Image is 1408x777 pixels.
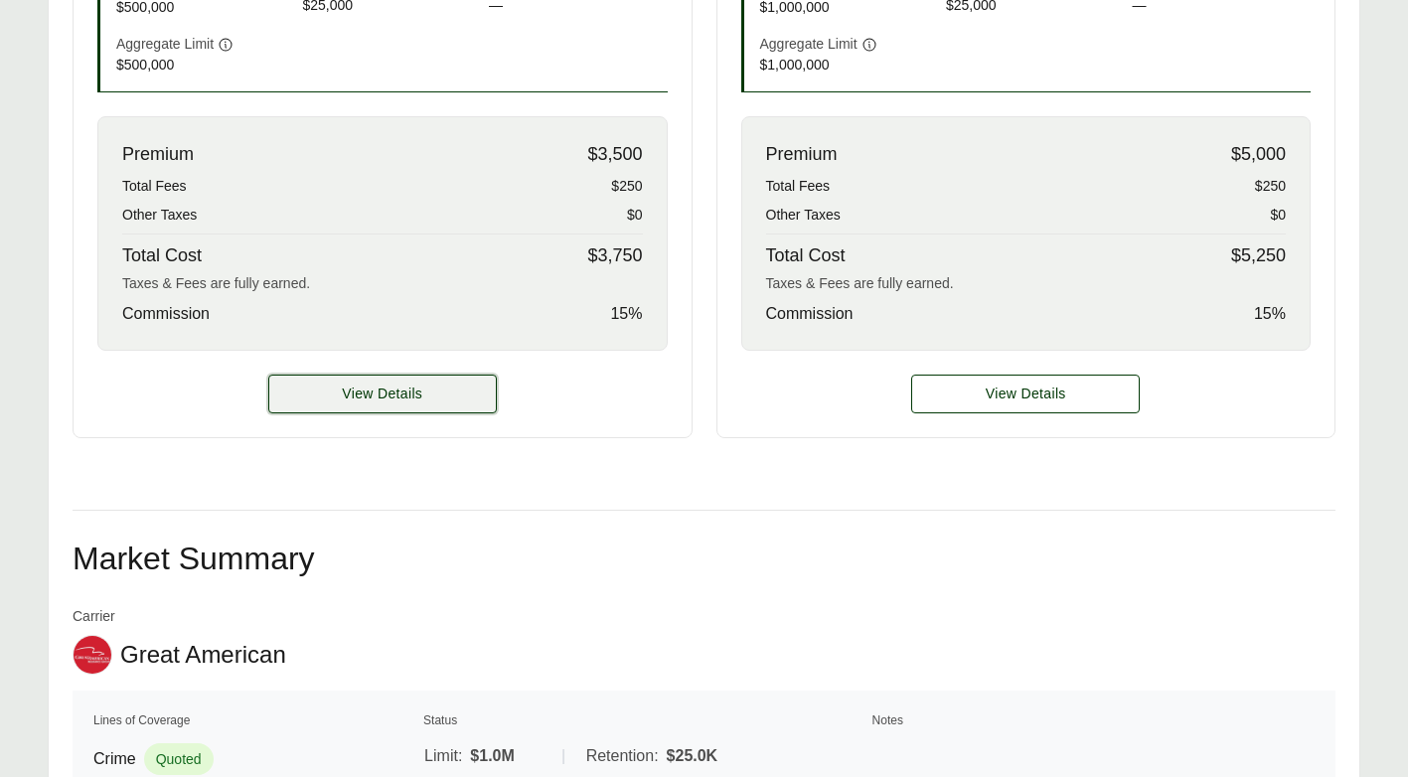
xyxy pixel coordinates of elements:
[120,640,286,670] span: Great American
[760,34,858,55] span: Aggregate Limit
[470,744,514,768] span: $1.0M
[911,375,1140,413] a: Option B details
[587,242,642,269] span: $3,750
[1254,302,1286,326] span: 15 %
[871,710,1316,730] th: Notes
[1255,176,1286,197] span: $250
[1231,141,1286,168] span: $5,000
[122,141,194,168] span: Premium
[122,302,210,326] span: Commission
[766,242,846,269] span: Total Cost
[627,205,643,226] span: $0
[74,636,111,674] img: Great American
[587,141,642,168] span: $3,500
[116,55,295,76] span: $500,000
[73,543,1335,574] h2: Market Summary
[268,375,497,413] button: View Details
[986,384,1066,404] span: View Details
[586,744,659,768] span: Retention:
[422,710,866,730] th: Status
[610,302,642,326] span: 15 %
[116,34,214,55] span: Aggregate Limit
[122,242,202,269] span: Total Cost
[766,302,854,326] span: Commission
[911,375,1140,413] button: View Details
[1270,205,1286,226] span: $0
[424,744,462,768] span: Limit:
[766,141,838,168] span: Premium
[766,273,1287,294] div: Taxes & Fees are fully earned.
[93,747,136,771] span: Crime
[122,273,643,294] div: Taxes & Fees are fully earned.
[144,743,214,775] span: Quoted
[760,55,939,76] span: $1,000,000
[122,205,197,226] span: Other Taxes
[342,384,422,404] span: View Details
[268,375,497,413] a: Option A details
[92,710,418,730] th: Lines of Coverage
[73,606,286,627] span: Carrier
[667,744,718,768] span: $25.0K
[766,205,841,226] span: Other Taxes
[766,176,831,197] span: Total Fees
[611,176,642,197] span: $250
[561,747,565,764] span: |
[1231,242,1286,269] span: $5,250
[122,176,187,197] span: Total Fees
